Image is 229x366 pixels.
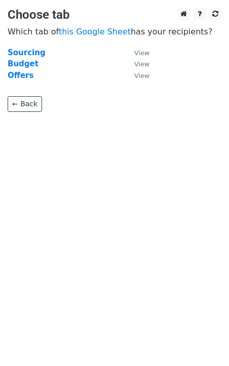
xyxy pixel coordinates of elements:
[134,72,149,79] small: View
[134,60,149,68] small: View
[8,71,33,80] a: Offers
[134,49,149,57] small: View
[8,59,39,68] a: Budget
[124,59,149,68] a: View
[8,96,42,112] a: ← Back
[59,27,131,36] a: this Google Sheet
[8,26,221,37] p: Which tab of has your recipients?
[124,48,149,57] a: View
[8,8,221,22] h3: Choose tab
[124,71,149,80] a: View
[8,48,46,57] a: Sourcing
